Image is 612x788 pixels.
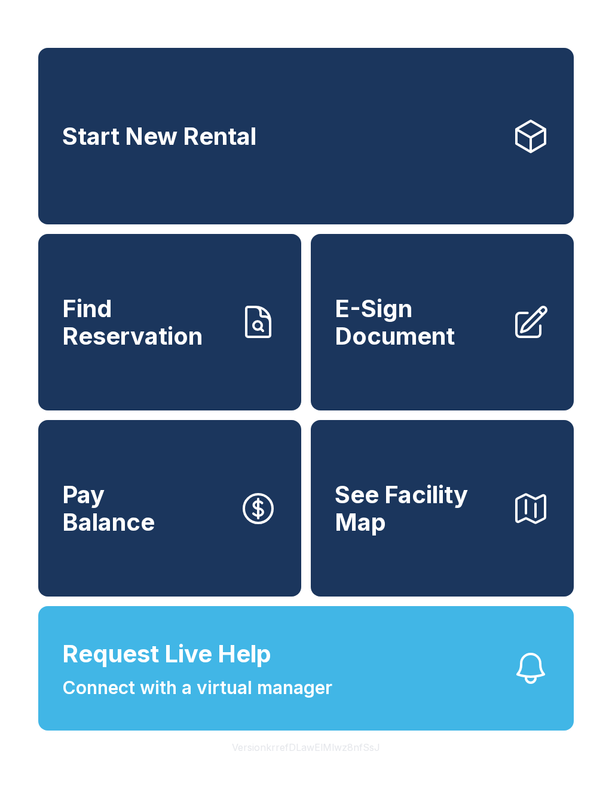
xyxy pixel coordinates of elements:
[62,636,271,672] span: Request Live Help
[38,420,301,597] button: PayBalance
[38,606,574,731] button: Request Live HelpConnect with a virtual manager
[311,420,574,597] button: See Facility Map
[62,123,256,150] span: Start New Rental
[38,48,574,224] a: Start New Rental
[335,481,502,536] span: See Facility Map
[335,295,502,349] span: E-Sign Document
[311,234,574,410] a: E-Sign Document
[62,674,332,701] span: Connect with a virtual manager
[62,295,229,349] span: Find Reservation
[222,731,390,764] button: VersionkrrefDLawElMlwz8nfSsJ
[38,234,301,410] a: Find Reservation
[62,481,155,536] span: Pay Balance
